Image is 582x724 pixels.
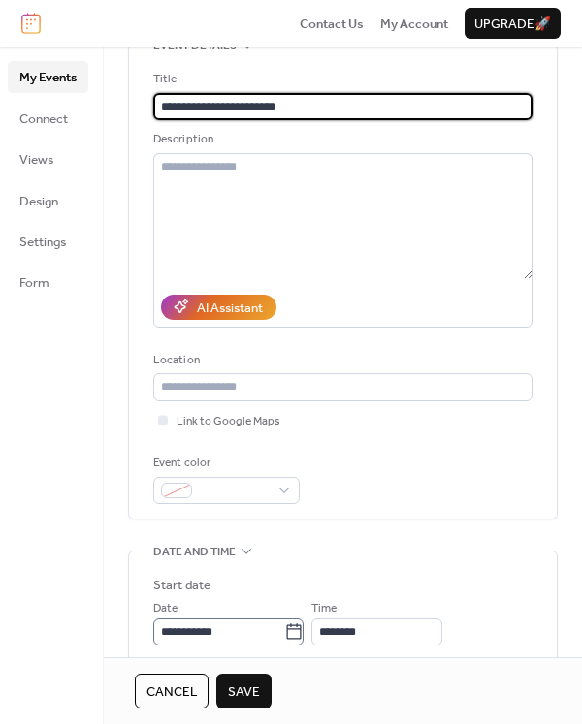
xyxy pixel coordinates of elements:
a: My Events [8,61,88,92]
a: Contact Us [300,14,364,33]
a: Views [8,143,88,174]
span: My Events [19,68,77,87]
span: Design [19,192,58,211]
span: Upgrade 🚀 [474,15,551,34]
div: Title [153,70,529,89]
span: Cancel [146,682,197,702]
a: Form [8,267,88,298]
span: Form [19,273,49,293]
span: Time [311,599,337,618]
button: Upgrade🚀 [465,8,561,39]
span: My Account [380,15,448,34]
a: Connect [8,103,88,134]
div: Description [153,130,529,149]
span: Date [153,599,178,618]
a: Settings [8,226,88,257]
span: Contact Us [300,15,364,34]
span: Settings [19,233,66,252]
button: AI Assistant [161,295,276,320]
div: AI Assistant [197,299,263,318]
span: Date and time [153,543,236,562]
span: Save [228,682,260,702]
a: My Account [380,14,448,33]
a: Design [8,185,88,216]
span: Connect [19,110,68,129]
div: Start date [153,576,210,595]
span: Event details [153,37,237,56]
button: Cancel [135,674,209,708]
span: Views [19,150,53,170]
span: Link to Google Maps [177,412,280,431]
button: Save [216,674,272,708]
div: Event color [153,454,296,473]
img: logo [21,13,41,34]
div: Location [153,351,529,370]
